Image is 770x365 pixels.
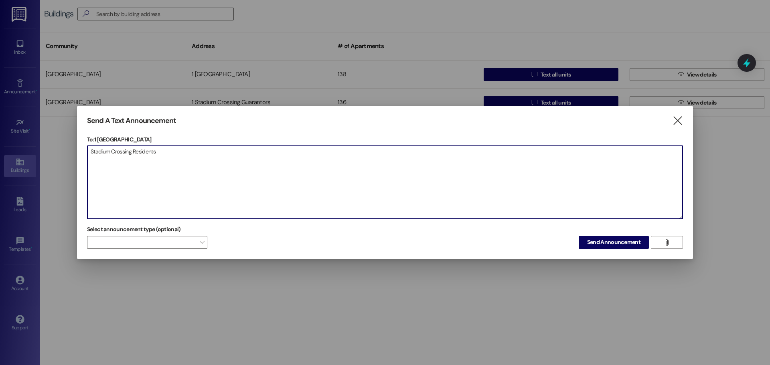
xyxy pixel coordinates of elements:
textarea: Stadium Crossing Residents [87,146,683,219]
div: Stadium Crossing Residents [87,145,683,219]
i:  [664,239,670,246]
label: Select announcement type (optional) [87,223,181,236]
button: Send Announcement [579,236,649,249]
p: To: 1 [GEOGRAPHIC_DATA] [87,135,683,143]
span: Send Announcement [587,238,640,246]
i:  [672,117,683,125]
h3: Send A Text Announcement [87,116,176,125]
